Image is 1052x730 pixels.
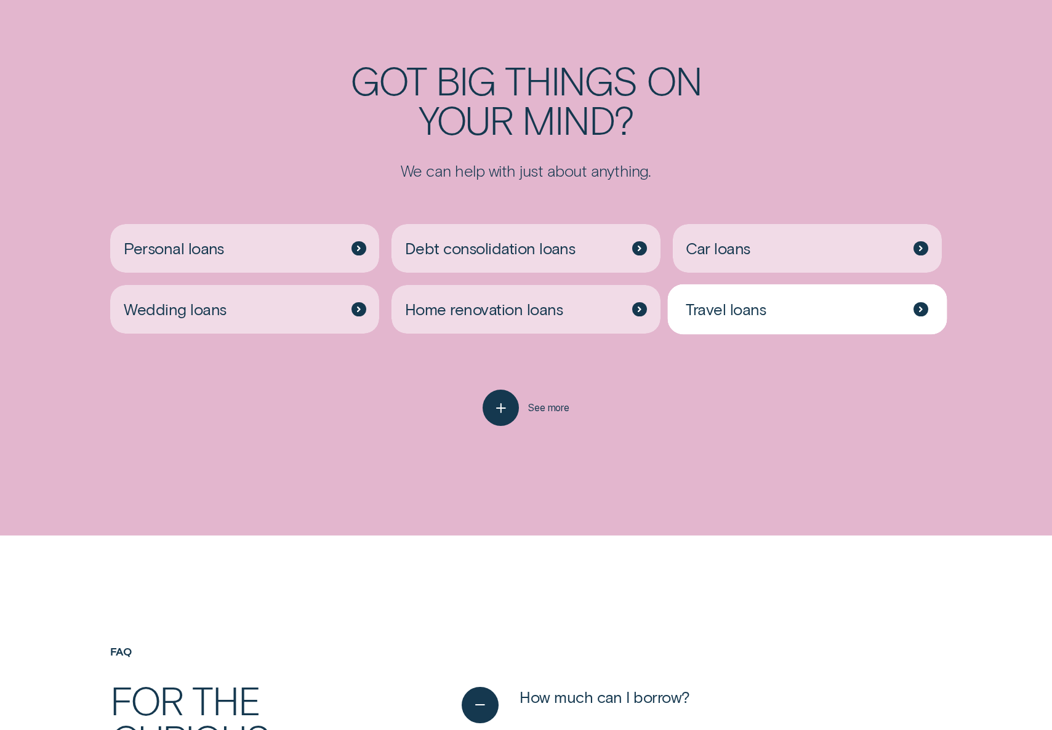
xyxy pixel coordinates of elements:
a: Debt consolidation loans [391,224,661,273]
h4: FAQ [110,645,379,658]
span: Personal loans [124,238,224,258]
span: Home renovation loans [405,299,563,319]
a: Home renovation loans [391,285,661,334]
a: Personal loans [110,224,379,273]
h2: Got big things on your mind? [286,60,766,138]
button: See more [483,390,569,426]
span: Car loans [686,238,750,258]
span: How much can I borrow? [520,687,690,707]
span: Wedding loans [124,299,226,319]
a: Wedding loans [110,285,379,334]
span: Travel loans [686,299,766,319]
button: See less [462,687,690,723]
a: Car loans [673,224,942,273]
a: Travel loans [673,285,942,334]
span: See more [528,402,569,414]
span: Debt consolidation loans [405,238,576,258]
p: We can help with just about anything. [286,161,766,180]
